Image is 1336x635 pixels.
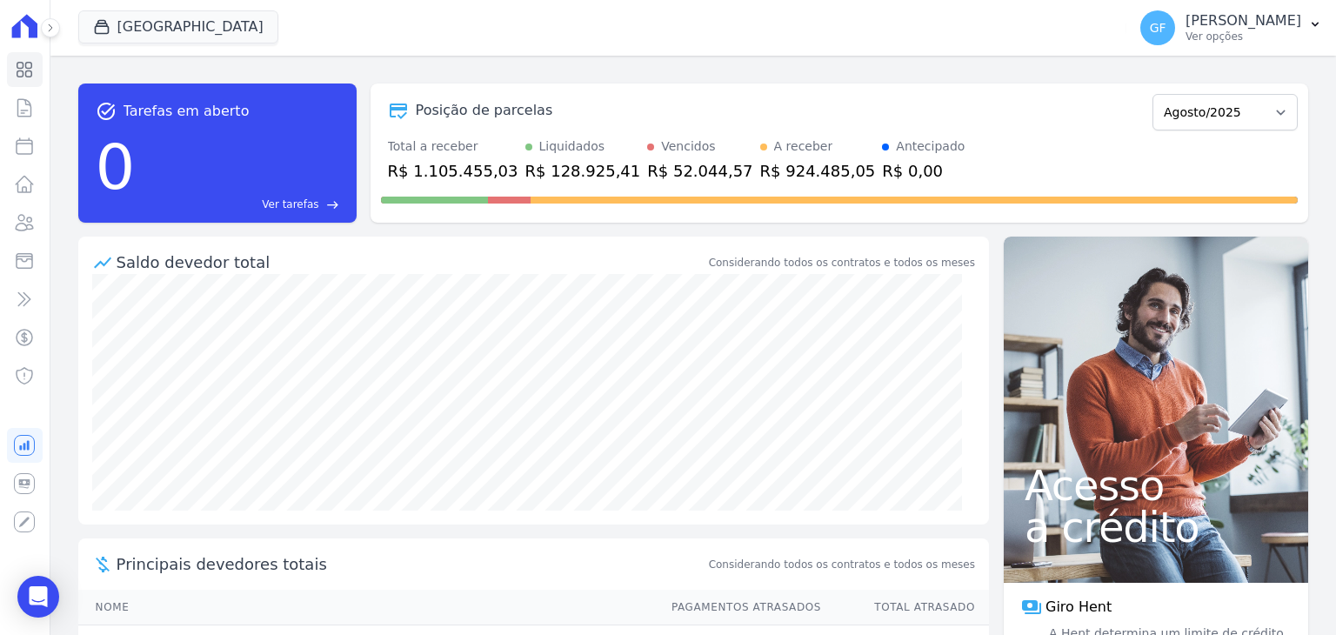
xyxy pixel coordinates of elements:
div: Total a receber [388,137,518,156]
span: Tarefas em aberto [124,101,250,122]
a: Ver tarefas east [142,197,338,212]
button: GF [PERSON_NAME] Ver opções [1126,3,1336,52]
div: Antecipado [896,137,965,156]
th: Pagamentos Atrasados [655,590,822,625]
div: Posição de parcelas [416,100,553,121]
div: 0 [96,122,136,212]
span: GF [1150,22,1166,34]
div: Vencidos [661,137,715,156]
div: A receber [774,137,833,156]
span: Considerando todos os contratos e todos os meses [709,557,975,572]
div: R$ 1.105.455,03 [388,159,518,183]
div: Open Intercom Messenger [17,576,59,618]
span: Principais devedores totais [117,552,705,576]
span: east [326,198,339,211]
span: Acesso [1025,465,1287,506]
span: a crédito [1025,506,1287,548]
span: Ver tarefas [262,197,318,212]
div: R$ 52.044,57 [647,159,752,183]
div: R$ 0,00 [882,159,965,183]
p: Ver opções [1186,30,1301,43]
span: Giro Hent [1045,597,1112,618]
span: task_alt [96,101,117,122]
button: [GEOGRAPHIC_DATA] [78,10,278,43]
th: Nome [78,590,655,625]
th: Total Atrasado [822,590,989,625]
div: R$ 128.925,41 [525,159,641,183]
div: Considerando todos os contratos e todos os meses [709,255,975,271]
div: Saldo devedor total [117,251,705,274]
div: R$ 924.485,05 [760,159,876,183]
div: Liquidados [539,137,605,156]
p: [PERSON_NAME] [1186,12,1301,30]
